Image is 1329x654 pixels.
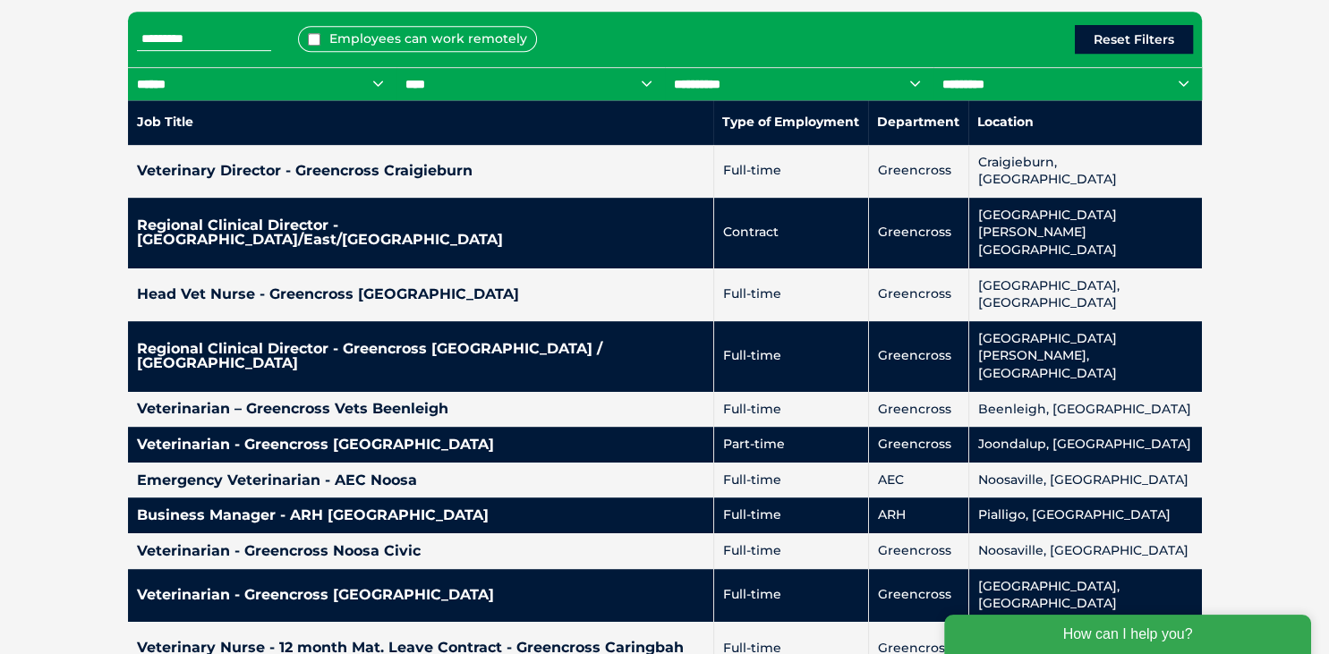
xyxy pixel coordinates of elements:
td: Greencross [868,268,968,321]
input: Employees can work remotely [308,33,320,46]
h4: Regional Clinical Director - Greencross [GEOGRAPHIC_DATA] / [GEOGRAPHIC_DATA] [137,342,704,370]
td: Full-time [713,569,868,622]
h4: Veterinary Director - Greencross Craigieburn [137,164,704,178]
h4: Veterinarian - Greencross [GEOGRAPHIC_DATA] [137,437,704,452]
h4: Head Vet Nurse - Greencross [GEOGRAPHIC_DATA] [137,287,704,302]
button: Reset Filters [1075,25,1193,54]
td: Full-time [713,321,868,392]
td: [GEOGRAPHIC_DATA], [GEOGRAPHIC_DATA] [968,569,1201,622]
td: Greencross [868,533,968,569]
nobr: Department [877,114,959,130]
td: Greencross [868,145,968,198]
td: Noosaville, [GEOGRAPHIC_DATA] [968,463,1201,498]
td: Greencross [868,427,968,463]
h4: Business Manager - ARH [GEOGRAPHIC_DATA] [137,508,704,522]
td: Craigieburn, [GEOGRAPHIC_DATA] [968,145,1201,198]
td: Greencross [868,392,968,428]
td: Full-time [713,497,868,533]
td: Noosaville, [GEOGRAPHIC_DATA] [968,533,1201,569]
td: Greencross [868,198,968,268]
h4: Regional Clinical Director - [GEOGRAPHIC_DATA]/East/[GEOGRAPHIC_DATA] [137,218,704,247]
td: Full-time [713,145,868,198]
td: Contract [713,198,868,268]
label: Employees can work remotely [298,26,537,52]
td: ARH [868,497,968,533]
nobr: Type of Employment [722,114,859,130]
h4: Veterinarian – Greencross Vets Beenleigh [137,402,704,416]
td: [GEOGRAPHIC_DATA], [GEOGRAPHIC_DATA] [968,268,1201,321]
td: Full-time [713,533,868,569]
td: Part-time [713,427,868,463]
td: AEC [868,463,968,498]
td: Greencross [868,321,968,392]
td: [GEOGRAPHIC_DATA][PERSON_NAME], [GEOGRAPHIC_DATA] [968,321,1201,392]
div: How can I help you? [11,11,378,50]
h4: Emergency Veterinarian - AEC Noosa [137,473,704,488]
td: Full-time [713,392,868,428]
td: Pialligo, [GEOGRAPHIC_DATA] [968,497,1201,533]
td: Full-time [713,268,868,321]
nobr: Location [977,114,1034,130]
nobr: Job Title [137,114,193,130]
td: [GEOGRAPHIC_DATA][PERSON_NAME][GEOGRAPHIC_DATA] [968,198,1201,268]
h4: Veterinarian - Greencross [GEOGRAPHIC_DATA] [137,588,704,602]
h4: Veterinarian - Greencross Noosa Civic [137,544,704,558]
td: Full-time [713,463,868,498]
td: Greencross [868,569,968,622]
td: Beenleigh, [GEOGRAPHIC_DATA] [968,392,1201,428]
td: Joondalup, [GEOGRAPHIC_DATA] [968,427,1201,463]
